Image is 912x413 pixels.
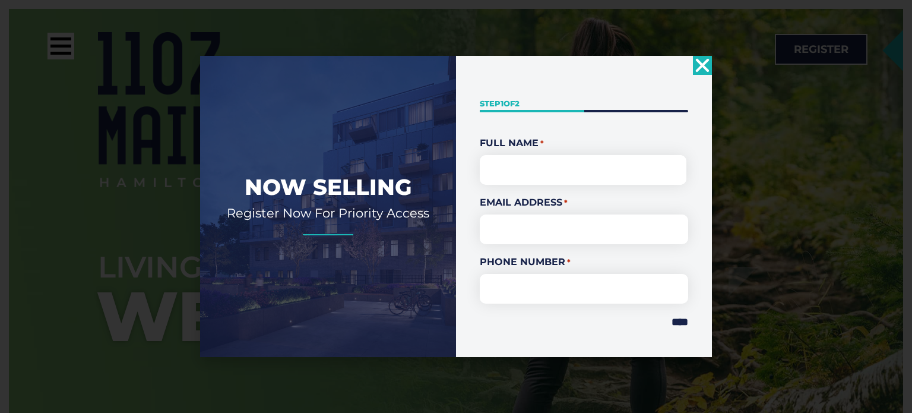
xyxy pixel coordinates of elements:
[515,99,520,108] span: 2
[218,173,438,201] h2: Now Selling
[480,196,688,210] label: Email Address
[480,255,688,269] label: Phone Number
[218,205,438,221] h2: Register Now For Priority Access
[693,56,712,75] a: Close
[480,136,688,150] legend: Full Name
[501,99,503,108] span: 1
[480,98,688,109] p: Step of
